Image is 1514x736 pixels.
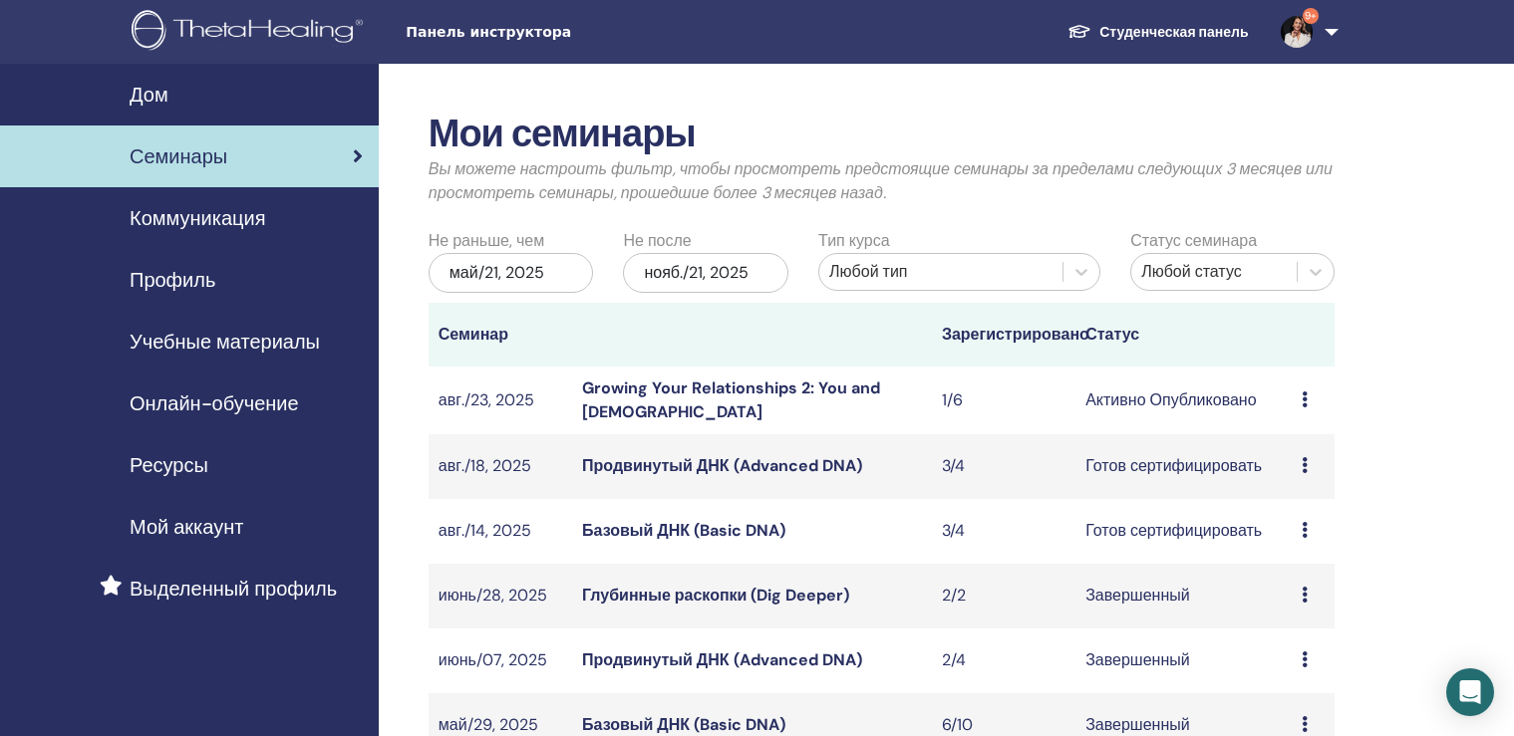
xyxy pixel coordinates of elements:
[1067,23,1091,40] img: graduation-cap-white.svg
[932,564,1075,628] td: 2/2
[582,714,785,735] a: Базовый ДНК (Basic DNA)
[1303,8,1319,24] span: 9+
[932,434,1075,499] td: 3/4
[130,327,320,357] span: Учебные материалы
[1141,260,1287,284] div: Любой статус
[429,157,1335,205] p: Вы можете настроить фильтр, чтобы просмотреть предстоящие семинары за пределами следующих 3 месяц...
[1075,367,1291,434] td: Активно Опубликовано
[1075,628,1291,693] td: Завершенный
[130,388,299,418] span: Онлайн-обучение
[130,450,208,480] span: Ресурсы
[130,80,168,110] span: Дом
[932,499,1075,564] td: 3/4
[932,303,1075,367] th: Зарегистрировано
[582,520,785,541] a: Базовый ДНК (Basic DNA)
[818,229,889,253] label: Тип курса
[623,253,788,293] div: нояб./21, 2025
[130,203,265,233] span: Коммуникация
[1446,668,1494,716] div: Open Intercom Messenger
[1075,499,1291,564] td: Готов сертифицировать
[1281,16,1313,48] img: default.jpg
[429,303,572,367] th: Семинар
[932,628,1075,693] td: 2/4
[582,585,849,606] a: Глубинные раскопки (Dig Deeper)
[1052,14,1264,51] a: Студенческая панель
[1130,229,1257,253] label: Статус семинара
[932,367,1075,434] td: 1/6
[429,564,572,628] td: июнь/28, 2025
[429,367,572,434] td: авг./23, 2025
[406,22,705,43] span: Панель инструктора
[429,112,1335,157] h2: Мои семинары
[130,574,337,604] span: Выделенный профиль
[1075,434,1291,499] td: Готов сертифицировать
[429,253,594,293] div: май/21, 2025
[582,377,880,422] a: Growing Your Relationships 2: You and [DEMOGRAPHIC_DATA]
[1075,303,1291,367] th: Статус
[429,434,572,499] td: авг./18, 2025
[1075,564,1291,628] td: Завершенный
[582,455,861,476] a: Продвинутый ДНК (Advanced DNA)
[429,499,572,564] td: авг./14, 2025
[429,628,572,693] td: июнь/07, 2025
[429,229,544,253] label: Не раньше, чем
[130,141,227,171] span: Семинары
[582,649,861,670] a: Продвинутый ДНК (Advanced DNA)
[130,265,215,295] span: Профиль
[623,229,691,253] label: Не после
[829,260,1053,284] div: Любой тип
[130,512,243,542] span: Мой аккаунт
[132,10,370,55] img: logo.png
